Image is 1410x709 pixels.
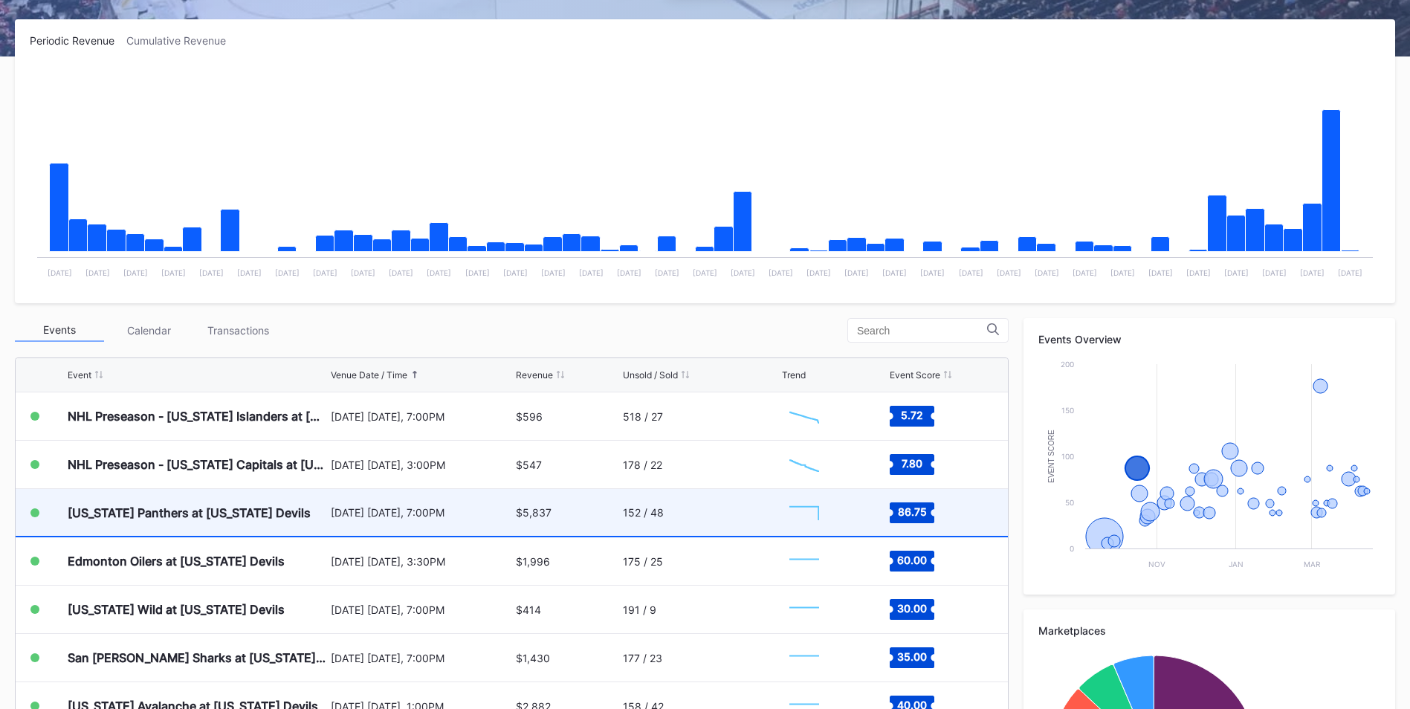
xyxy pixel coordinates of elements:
div: [DATE] [DATE], 7:00PM [331,506,512,519]
div: $1,430 [516,652,550,664]
div: $596 [516,410,543,423]
div: 191 / 9 [623,603,656,616]
div: Event Score [890,369,940,381]
svg: Chart title [782,446,827,483]
text: [DATE] [1148,268,1173,277]
div: NHL Preseason - [US_STATE] Capitals at [US_STATE] Devils (Split Squad) [68,457,327,472]
div: $547 [516,459,542,471]
div: Trend [782,369,806,381]
text: 7.80 [902,457,922,470]
div: $1,996 [516,555,550,568]
text: 60.00 [897,554,927,566]
div: $5,837 [516,506,552,519]
text: [DATE] [693,268,717,277]
text: [DATE] [427,268,451,277]
div: [US_STATE] Wild at [US_STATE] Devils [68,602,285,617]
text: 150 [1061,406,1074,415]
text: [DATE] [1035,268,1059,277]
div: Periodic Revenue [30,34,126,47]
div: [DATE] [DATE], 7:00PM [331,410,512,423]
div: Marketplaces [1038,624,1380,637]
div: Venue Date / Time [331,369,407,381]
div: 178 / 22 [623,459,662,471]
text: [DATE] [199,268,224,277]
div: $414 [516,603,541,616]
div: Event [68,369,91,381]
div: [DATE] [DATE], 3:30PM [331,555,512,568]
div: San [PERSON_NAME] Sharks at [US_STATE] Devils [68,650,327,665]
svg: Chart title [782,591,827,628]
div: 152 / 48 [623,506,664,519]
text: [DATE] [1338,268,1362,277]
text: [DATE] [1262,268,1287,277]
svg: Chart title [782,398,827,435]
svg: Chart title [30,65,1380,288]
text: [DATE] [882,268,907,277]
div: Revenue [516,369,553,381]
text: [DATE] [1300,268,1325,277]
text: [DATE] [123,268,148,277]
div: NHL Preseason - [US_STATE] Islanders at [US_STATE] Devils [68,409,327,424]
text: [DATE] [731,268,755,277]
div: Edmonton Oilers at [US_STATE] Devils [68,554,285,569]
text: Event Score [1047,430,1055,483]
text: 5.72 [901,409,923,421]
text: [DATE] [503,268,528,277]
div: Unsold / Sold [623,369,678,381]
text: [DATE] [161,268,186,277]
text: [DATE] [655,268,679,277]
div: Events [15,319,104,342]
div: Calendar [104,319,193,342]
text: [DATE] [313,268,337,277]
text: [DATE] [920,268,945,277]
div: Events Overview [1038,333,1380,346]
text: Jan [1229,560,1244,569]
div: 177 / 23 [623,652,662,664]
text: [DATE] [959,268,983,277]
div: 175 / 25 [623,555,663,568]
text: [DATE] [769,268,793,277]
input: Search [857,325,987,337]
text: Nov [1148,560,1165,569]
div: [DATE] [DATE], 3:00PM [331,459,512,471]
text: [DATE] [1110,268,1135,277]
text: [DATE] [48,268,72,277]
text: 200 [1061,360,1074,369]
div: [DATE] [DATE], 7:00PM [331,603,512,616]
text: [DATE] [579,268,604,277]
svg: Chart title [782,494,827,531]
div: [DATE] [DATE], 7:00PM [331,652,512,664]
svg: Chart title [1038,357,1380,580]
text: [DATE] [351,268,375,277]
text: 35.00 [897,650,927,663]
text: Mar [1304,560,1321,569]
text: 100 [1061,452,1074,461]
text: 30.00 [897,602,927,615]
text: [DATE] [237,268,262,277]
text: [DATE] [389,268,413,277]
text: [DATE] [541,268,566,277]
text: [DATE] [465,268,490,277]
text: [DATE] [1186,268,1211,277]
text: [DATE] [275,268,300,277]
text: [DATE] [1073,268,1097,277]
text: [DATE] [806,268,831,277]
svg: Chart title [782,543,827,580]
text: [DATE] [85,268,110,277]
text: 0 [1070,544,1074,553]
div: Cumulative Revenue [126,34,238,47]
text: [DATE] [1224,268,1249,277]
text: 86.75 [897,505,926,517]
div: 518 / 27 [623,410,663,423]
svg: Chart title [782,639,827,676]
text: [DATE] [997,268,1021,277]
text: [DATE] [844,268,869,277]
div: Transactions [193,319,282,342]
text: 50 [1065,498,1074,507]
div: [US_STATE] Panthers at [US_STATE] Devils [68,505,311,520]
text: [DATE] [617,268,641,277]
